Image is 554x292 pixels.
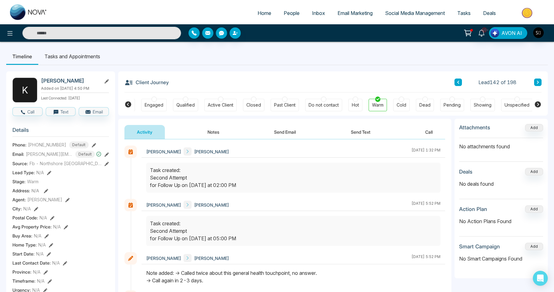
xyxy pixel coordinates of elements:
[459,255,543,262] p: No Smart Campaigns Found
[12,196,26,203] span: Agent:
[284,10,300,16] span: People
[331,7,379,19] a: Email Marketing
[474,102,491,108] div: Showing
[397,102,406,108] div: Cold
[195,125,232,139] button: Notes
[69,141,89,148] span: Default
[12,242,37,248] span: Home Type :
[34,232,41,239] span: N/A
[12,178,26,185] span: Stage:
[12,214,38,221] span: Postal Code :
[533,271,548,286] div: Open Intercom Messenger
[12,223,52,230] span: Avg Property Price :
[379,7,451,19] a: Social Media Management
[372,102,384,108] div: Warm
[36,251,44,257] span: N/A
[194,255,229,261] span: [PERSON_NAME]
[338,10,373,16] span: Email Marketing
[482,27,487,33] span: 10+
[41,86,109,91] p: Added on [DATE] 4:50 PM
[10,4,47,20] img: Nova CRM Logo
[12,160,28,167] span: Source:
[312,10,325,16] span: Inbox
[12,187,39,194] span: Address:
[6,48,38,65] li: Timeline
[145,102,163,108] div: Engaged
[146,255,181,261] span: [PERSON_NAME]
[352,102,359,108] div: Hot
[40,214,47,221] span: N/A
[124,125,165,139] button: Activity
[26,151,72,157] span: [PERSON_NAME][EMAIL_ADDRESS][DOMAIN_NAME]
[525,168,543,175] button: Add
[52,260,60,266] span: N/A
[146,148,181,155] span: [PERSON_NAME]
[525,243,543,250] button: Add
[46,107,76,116] button: Text
[505,102,529,108] div: Unspecified
[277,7,306,19] a: People
[274,102,296,108] div: Past Client
[37,278,44,284] span: N/A
[412,201,440,209] div: [DATE] 5:52 PM
[491,29,499,37] img: Lead Flow
[338,125,383,139] button: Send Text
[12,107,43,116] button: Call
[12,169,35,176] span: Lead Type:
[385,10,445,16] span: Social Media Management
[246,102,261,108] div: Closed
[501,29,522,37] span: AVON AI
[12,269,31,275] span: Province :
[12,127,109,136] h3: Details
[41,78,99,84] h2: [PERSON_NAME]
[258,10,271,16] span: Home
[33,269,40,275] span: N/A
[12,278,35,284] span: Timeframe :
[306,7,331,19] a: Inbox
[23,205,31,212] span: N/A
[12,141,26,148] span: Phone:
[459,124,490,131] h3: Attachments
[12,78,37,103] div: K
[533,27,544,38] img: User Avatar
[41,94,109,101] p: Last Connected: [DATE]
[124,78,169,87] h3: Client Journey
[459,180,543,188] p: No deals found
[412,254,440,262] div: [DATE] 5:52 PM
[36,169,44,176] span: N/A
[194,202,229,208] span: [PERSON_NAME]
[38,242,46,248] span: N/A
[489,27,527,39] button: AVON AI
[525,125,543,130] span: Add
[459,138,543,150] p: No attachments found
[413,125,445,139] button: Call
[483,10,496,16] span: Deals
[27,178,39,185] span: Warm
[12,251,35,257] span: Start Date :
[451,7,477,19] a: Tasks
[38,48,106,65] li: Tasks and Appointments
[525,124,543,132] button: Add
[459,243,500,250] h3: Smart Campaign
[31,188,39,193] span: N/A
[208,102,233,108] div: Active Client
[419,102,431,108] div: Dead
[505,6,550,20] img: Market-place.gif
[30,160,101,167] span: Fb - Northshore [GEOGRAPHIC_DATA]
[146,202,181,208] span: [PERSON_NAME]
[79,107,109,116] button: Email
[262,125,308,139] button: Send Email
[27,196,62,203] span: [PERSON_NAME]
[194,148,229,155] span: [PERSON_NAME]
[12,205,22,212] span: City :
[251,7,277,19] a: Home
[478,79,516,86] span: Lead 142 of 198
[309,102,339,108] div: Do not contact
[75,151,95,158] span: Default
[176,102,195,108] div: Qualified
[459,169,473,175] h3: Deals
[525,205,543,213] button: Add
[12,260,51,266] span: Last Contact Date :
[12,151,24,157] span: Email:
[459,206,487,212] h3: Action Plan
